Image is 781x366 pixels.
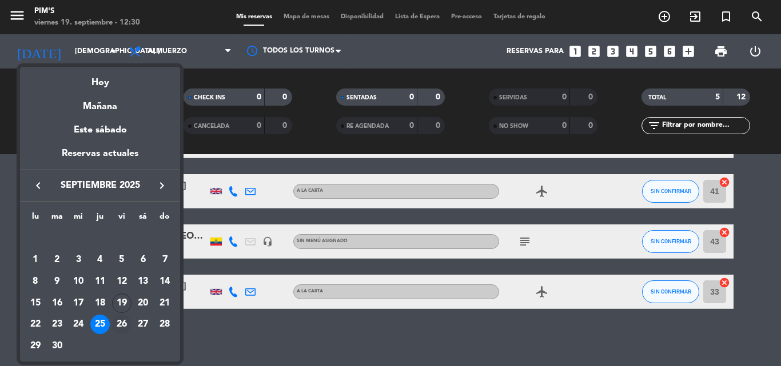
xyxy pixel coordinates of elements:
[26,315,45,334] div: 22
[69,315,88,334] div: 24
[111,210,133,228] th: viernes
[46,292,68,314] td: 16 de septiembre de 2025
[46,271,68,292] td: 9 de septiembre de 2025
[155,179,169,192] i: keyboard_arrow_right
[112,272,132,291] div: 12
[67,314,89,336] td: 24 de septiembre de 2025
[47,293,67,313] div: 16
[111,250,133,271] td: 5 de septiembre de 2025
[31,179,45,192] i: keyboard_arrow_left
[133,250,153,270] div: 6
[155,250,174,270] div: 7
[133,293,153,313] div: 20
[154,250,176,271] td: 7 de septiembre de 2025
[133,210,154,228] th: sábado
[25,210,46,228] th: lunes
[111,292,133,314] td: 19 de septiembre de 2025
[89,292,111,314] td: 18 de septiembre de 2025
[89,314,111,336] td: 25 de septiembre de 2025
[90,250,110,270] div: 4
[49,178,152,193] span: septiembre 2025
[69,293,88,313] div: 17
[25,228,176,250] td: SEP.
[154,292,176,314] td: 21 de septiembre de 2025
[152,178,172,193] button: keyboard_arrow_right
[133,271,154,292] td: 13 de septiembre de 2025
[133,292,154,314] td: 20 de septiembre de 2025
[89,250,111,271] td: 4 de septiembre de 2025
[26,250,45,270] div: 1
[20,146,180,170] div: Reservas actuales
[69,250,88,270] div: 3
[26,293,45,313] div: 15
[47,272,67,291] div: 9
[133,272,153,291] div: 13
[26,272,45,291] div: 8
[25,271,46,292] td: 8 de septiembre de 2025
[20,67,180,90] div: Hoy
[133,250,154,271] td: 6 de septiembre de 2025
[25,292,46,314] td: 15 de septiembre de 2025
[155,272,174,291] div: 14
[28,178,49,193] button: keyboard_arrow_left
[26,336,45,356] div: 29
[25,314,46,336] td: 22 de septiembre de 2025
[25,335,46,357] td: 29 de septiembre de 2025
[46,314,68,336] td: 23 de septiembre de 2025
[90,315,110,334] div: 25
[112,293,132,313] div: 19
[89,210,111,228] th: jueves
[111,314,133,336] td: 26 de septiembre de 2025
[25,250,46,271] td: 1 de septiembre de 2025
[46,335,68,357] td: 30 de septiembre de 2025
[112,315,132,334] div: 26
[112,250,132,270] div: 5
[133,315,153,334] div: 27
[67,271,89,292] td: 10 de septiembre de 2025
[47,250,67,270] div: 2
[46,250,68,271] td: 2 de septiembre de 2025
[155,293,174,313] div: 21
[69,272,88,291] div: 10
[20,114,180,146] div: Este sábado
[46,210,68,228] th: martes
[133,314,154,336] td: 27 de septiembre de 2025
[154,314,176,336] td: 28 de septiembre de 2025
[47,336,67,356] div: 30
[155,315,174,334] div: 28
[20,91,180,114] div: Mañana
[67,210,89,228] th: miércoles
[111,271,133,292] td: 12 de septiembre de 2025
[89,271,111,292] td: 11 de septiembre de 2025
[47,315,67,334] div: 23
[90,272,110,291] div: 11
[90,293,110,313] div: 18
[154,210,176,228] th: domingo
[67,250,89,271] td: 3 de septiembre de 2025
[67,292,89,314] td: 17 de septiembre de 2025
[154,271,176,292] td: 14 de septiembre de 2025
